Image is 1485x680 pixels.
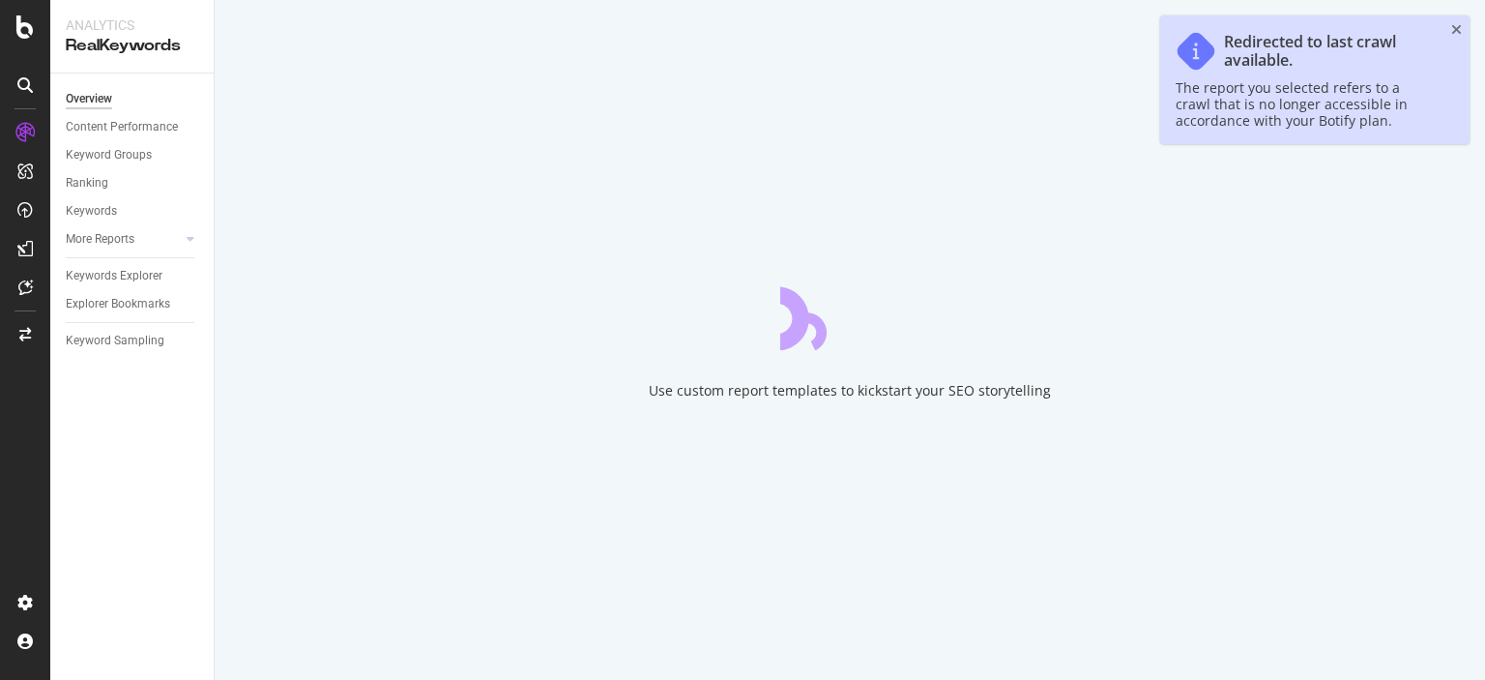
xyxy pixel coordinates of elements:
div: animation [780,281,919,350]
div: Keywords Explorer [66,266,162,286]
a: Keyword Groups [66,145,200,165]
div: Use custom report templates to kickstart your SEO storytelling [649,381,1051,400]
a: Keywords [66,201,200,222]
a: Overview [66,89,200,109]
div: Analytics [66,15,198,35]
div: close toast [1451,23,1462,37]
div: Ranking [66,173,108,193]
div: Keyword Groups [66,145,152,165]
div: Content Performance [66,117,178,137]
a: Ranking [66,173,200,193]
div: Keywords [66,201,117,222]
div: Redirected to last crawl available. [1224,33,1435,70]
a: Keywords Explorer [66,266,200,286]
div: RealKeywords [66,35,198,57]
a: Content Performance [66,117,200,137]
div: The report you selected refers to a crawl that is no longer accessible in accordance with your Bo... [1176,79,1435,129]
a: Keyword Sampling [66,331,200,351]
div: Explorer Bookmarks [66,294,170,314]
div: Keyword Sampling [66,331,164,351]
div: More Reports [66,229,134,250]
a: Explorer Bookmarks [66,294,200,314]
div: Overview [66,89,112,109]
a: More Reports [66,229,181,250]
